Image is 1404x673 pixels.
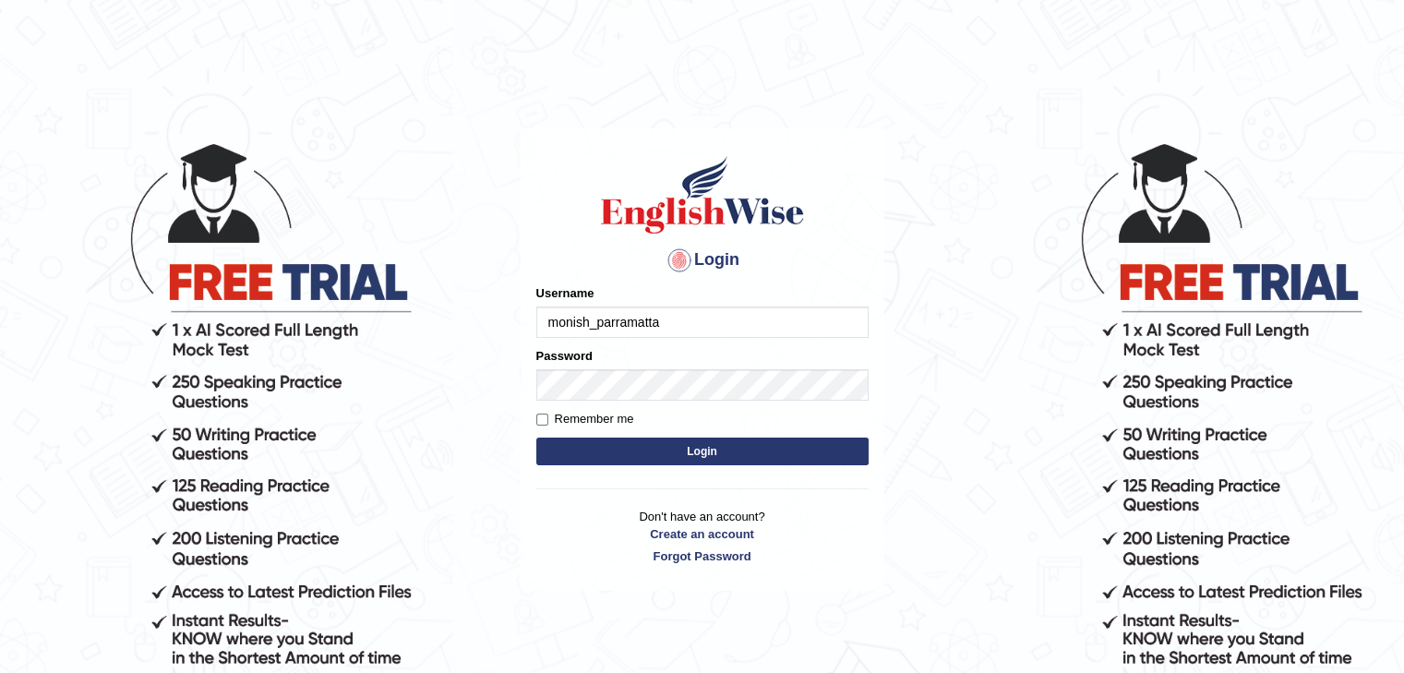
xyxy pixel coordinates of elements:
a: Forgot Password [536,547,869,565]
p: Don't have an account? [536,508,869,565]
img: Logo of English Wise sign in for intelligent practice with AI [597,153,808,236]
label: Password [536,347,593,365]
input: Remember me [536,414,548,426]
label: Username [536,284,594,302]
label: Remember me [536,410,634,428]
a: Create an account [536,525,869,543]
button: Login [536,438,869,465]
h4: Login [536,246,869,275]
